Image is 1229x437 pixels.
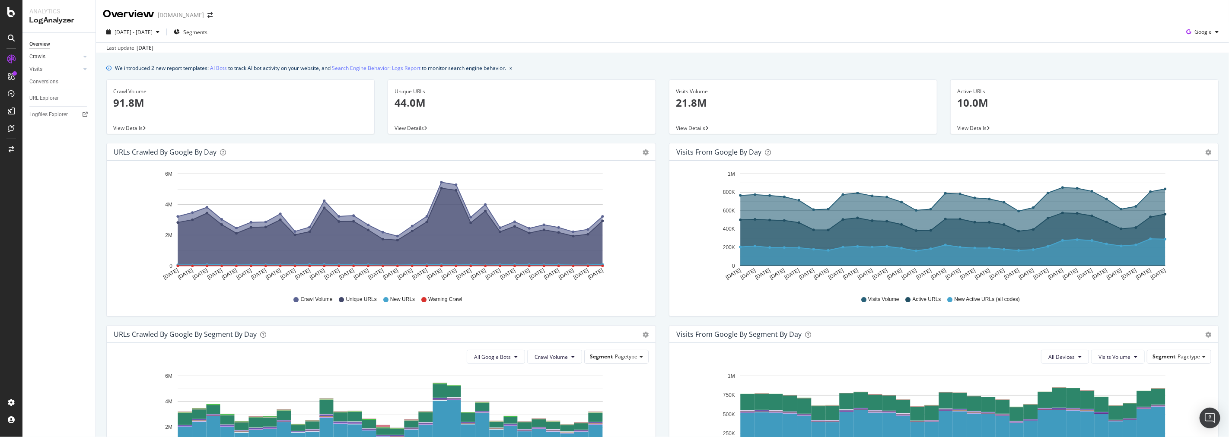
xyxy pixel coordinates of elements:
div: [DOMAIN_NAME] [158,11,204,19]
text: [DATE] [265,267,282,281]
text: [DATE] [484,267,502,281]
text: [DATE] [499,267,516,281]
text: [DATE] [915,267,933,281]
div: Visits [29,65,42,74]
text: [DATE] [842,267,860,281]
text: 0 [169,263,172,269]
a: URL Explorer [29,94,89,103]
text: [DATE] [353,267,370,281]
text: [DATE] [989,267,1006,281]
text: [DATE] [856,267,874,281]
text: 750K [723,392,735,398]
div: info banner [106,63,1219,73]
div: Open Intercom Messenger [1200,408,1220,428]
span: All Google Bots [474,353,511,361]
text: 600K [723,208,735,214]
div: Overview [29,40,50,49]
text: [DATE] [871,267,888,281]
text: 500K [723,412,735,418]
span: View Details [957,124,987,132]
text: [DATE] [886,267,903,281]
span: Visits Volume [868,296,899,303]
text: [DATE] [529,267,546,281]
button: Visits Volume [1091,350,1145,364]
button: close banner [507,62,514,74]
text: [DATE] [323,267,341,281]
div: Logfiles Explorer [29,110,68,119]
div: Unique URLs [395,88,649,95]
text: [DATE] [236,267,253,281]
span: Unique URLs [346,296,377,303]
text: [DATE] [1135,267,1152,281]
text: [DATE] [338,267,355,281]
text: [DATE] [1047,267,1064,281]
span: New URLs [390,296,415,303]
span: Segments [183,28,207,36]
text: [DATE] [1149,267,1167,281]
text: 1M [728,171,735,177]
div: LogAnalyzer [29,16,89,25]
text: 1M [728,373,735,379]
text: 0 [732,263,735,269]
text: [DATE] [411,267,429,281]
span: Visits Volume [1098,353,1130,361]
div: URLs Crawled by Google by day [114,148,217,156]
text: [DATE] [382,267,399,281]
div: URL Explorer [29,94,59,103]
text: [DATE] [828,267,845,281]
text: 4M [165,202,172,208]
button: Crawl Volume [527,350,582,364]
text: [DATE] [959,267,977,281]
span: View Details [395,124,424,132]
text: [DATE] [177,267,194,281]
text: [DATE] [558,267,575,281]
text: [DATE] [725,267,742,281]
button: Google [1183,25,1222,39]
text: [DATE] [739,267,757,281]
text: [DATE] [309,267,326,281]
button: Segments [170,25,211,39]
text: [DATE] [930,267,947,281]
text: [DATE] [813,267,830,281]
text: [DATE] [206,267,223,281]
div: URLs Crawled by Google By Segment By Day [114,330,257,339]
span: View Details [113,124,143,132]
text: 2M [165,232,172,238]
text: [DATE] [901,267,918,281]
text: 6M [165,171,172,177]
div: Visits from Google by day [676,148,761,156]
div: gear [1205,332,1211,338]
text: [DATE] [426,267,443,281]
a: AI Bots [210,63,227,73]
button: [DATE] - [DATE] [103,25,163,39]
text: 6M [165,373,172,379]
text: [DATE] [572,267,589,281]
text: 800K [723,190,735,196]
span: All Devices [1048,353,1075,361]
text: [DATE] [1018,267,1035,281]
span: Crawl Volume [300,296,332,303]
p: 21.8M [676,95,930,110]
text: [DATE] [769,267,786,281]
a: Overview [29,40,89,49]
div: Crawl Volume [113,88,368,95]
div: Conversions [29,77,58,86]
svg: A chart. [676,168,1208,288]
text: [DATE] [367,267,385,281]
span: Active URLs [913,296,941,303]
text: 2M [165,424,172,431]
text: [DATE] [1003,267,1020,281]
div: Active URLs [957,88,1212,95]
span: View Details [676,124,705,132]
span: Warning Crawl [428,296,462,303]
div: Visits from Google By Segment By Day [676,330,802,339]
text: [DATE] [1076,267,1094,281]
text: 400K [723,226,735,232]
text: [DATE] [783,267,801,281]
span: Crawl Volume [535,353,568,361]
span: Google [1194,28,1212,35]
div: arrow-right-arrow-left [207,12,213,18]
div: gear [1205,149,1211,155]
text: [DATE] [221,267,238,281]
text: 4M [165,399,172,405]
